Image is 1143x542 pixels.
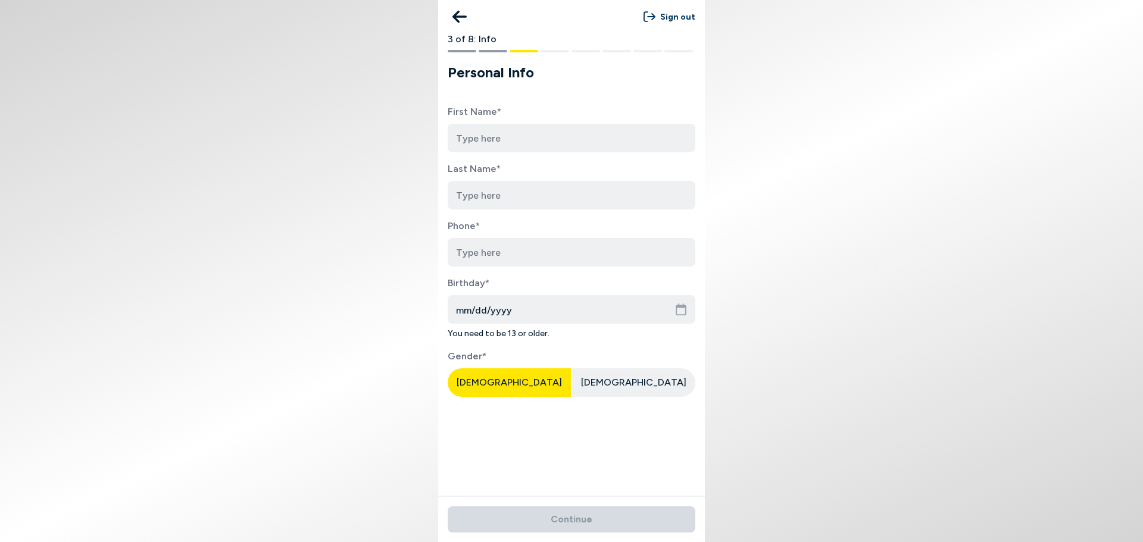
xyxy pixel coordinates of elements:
[438,33,705,45] div: 3 of 8: Info
[448,219,695,233] label: Phone*
[448,238,695,267] input: Type here
[448,124,695,152] input: Type here
[448,506,695,532] button: Continue
[448,105,695,119] label: First Name*
[457,377,562,388] span: [DEMOGRAPHIC_DATA]
[448,62,705,83] h1: Personal Info
[448,181,695,209] input: Type here
[448,276,695,290] label: Birthday*
[448,327,695,340] span: You need to be 13 or older.
[581,377,686,388] span: [DEMOGRAPHIC_DATA]
[448,295,695,324] input: mm/dd/yyyy
[644,6,695,28] button: Sign out
[448,349,695,364] label: Gender*
[448,162,695,176] label: Last Name*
